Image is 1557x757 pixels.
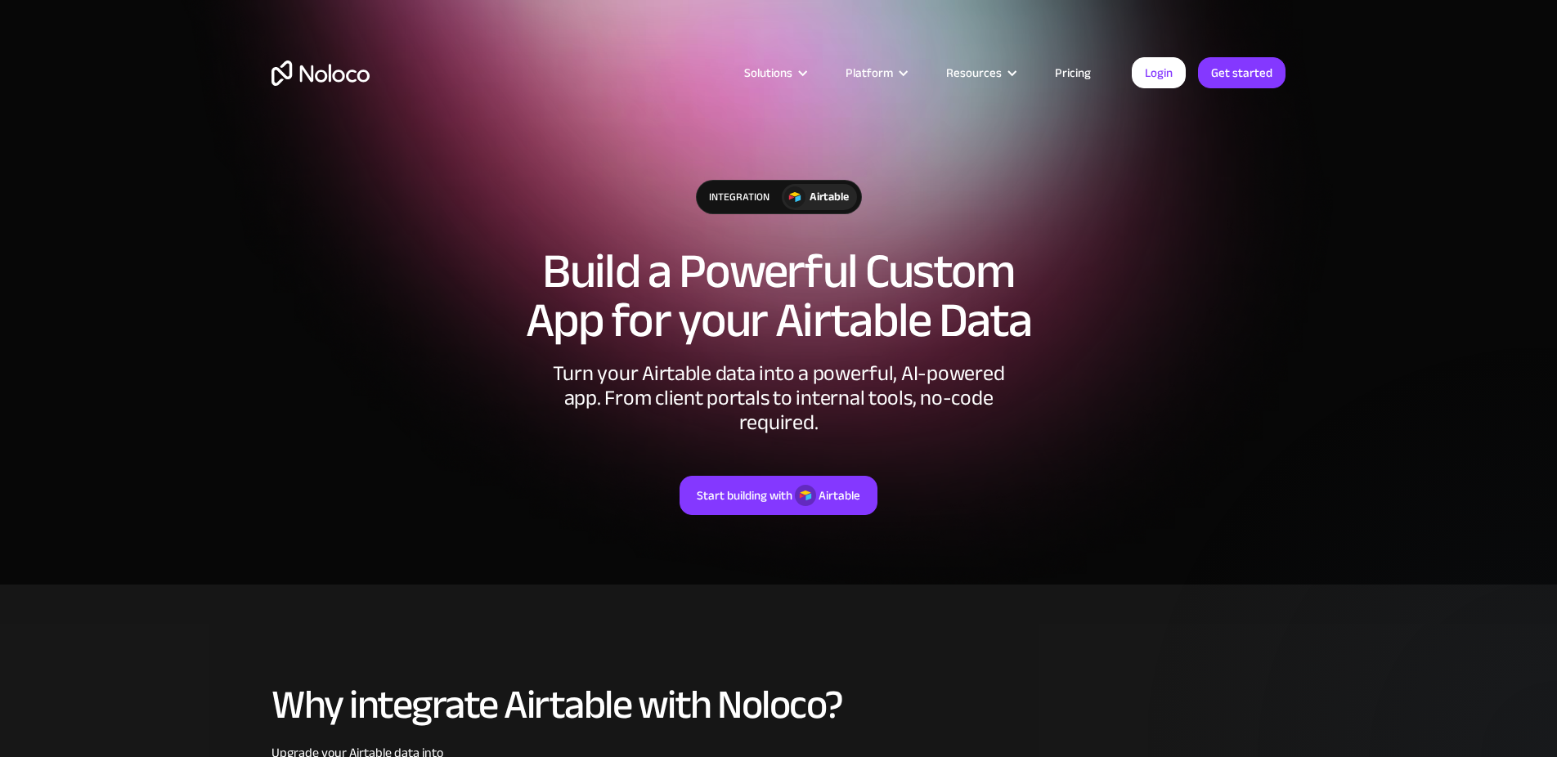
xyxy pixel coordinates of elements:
[697,181,782,213] div: integration
[744,62,792,83] div: Solutions
[810,188,849,206] div: Airtable
[271,683,1286,727] h2: Why integrate Airtable with Noloco?
[1198,57,1286,88] a: Get started
[680,476,877,515] a: Start building withAirtable
[825,62,926,83] div: Platform
[946,62,1002,83] div: Resources
[724,62,825,83] div: Solutions
[1034,62,1111,83] a: Pricing
[1132,57,1186,88] a: Login
[926,62,1034,83] div: Resources
[533,361,1024,435] div: Turn your Airtable data into a powerful, AI-powered app. From client portals to internal tools, n...
[819,485,860,506] div: Airtable
[846,62,893,83] div: Platform
[271,247,1286,345] h1: Build a Powerful Custom App for your Airtable Data
[271,60,370,86] a: home
[697,485,792,506] div: Start building with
